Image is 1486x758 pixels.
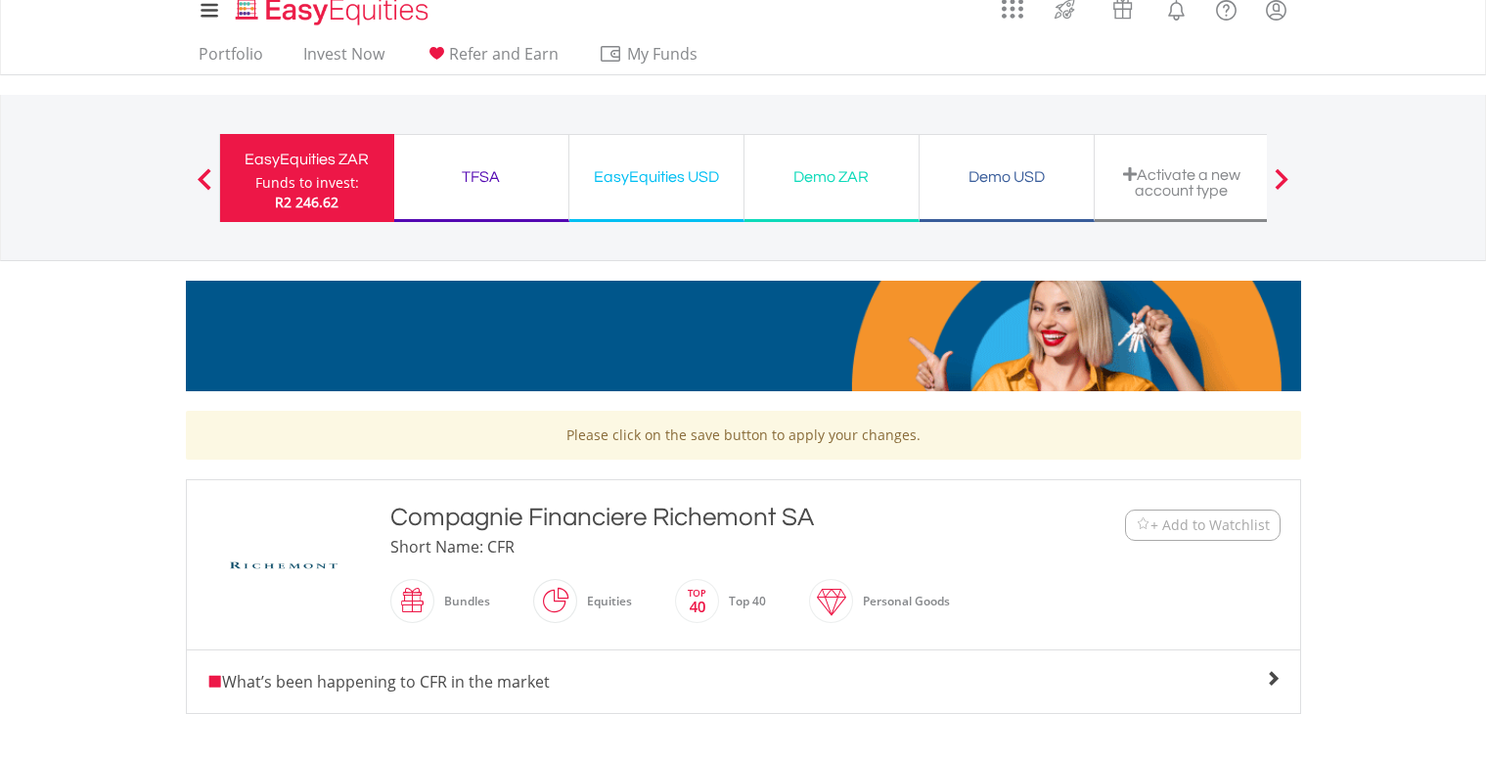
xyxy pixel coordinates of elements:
button: Watchlist + Add to Watchlist [1125,510,1281,541]
div: Short Name: CFR [390,535,1005,558]
div: Demo USD [931,163,1082,191]
span: My Funds [599,41,727,67]
img: EQU.ZA.CFR.png [210,519,357,611]
div: Bundles [434,578,490,625]
span: R2 246.62 [275,193,338,211]
div: Top 40 [719,578,766,625]
span: + Add to Watchlist [1150,515,1270,535]
div: EasyEquities USD [581,163,732,191]
img: EasyMortage Promotion Banner [186,281,1301,391]
a: Portfolio [191,44,271,74]
img: Watchlist [1136,517,1150,532]
span: What’s been happening to CFR in the market [206,671,550,692]
div: Demo ZAR [756,163,907,191]
div: Compagnie Financiere Richemont SA [390,500,1005,535]
div: TFSA [406,163,557,191]
div: Please click on the save button to apply your changes. [186,411,1301,460]
a: Invest Now [295,44,392,74]
a: Refer and Earn [417,44,566,74]
span: Refer and Earn [449,43,559,65]
div: Personal Goods [853,578,950,625]
div: EasyEquities ZAR [232,146,383,173]
div: Equities [577,578,632,625]
div: Funds to invest: [255,173,359,193]
div: Activate a new account type [1106,166,1257,199]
